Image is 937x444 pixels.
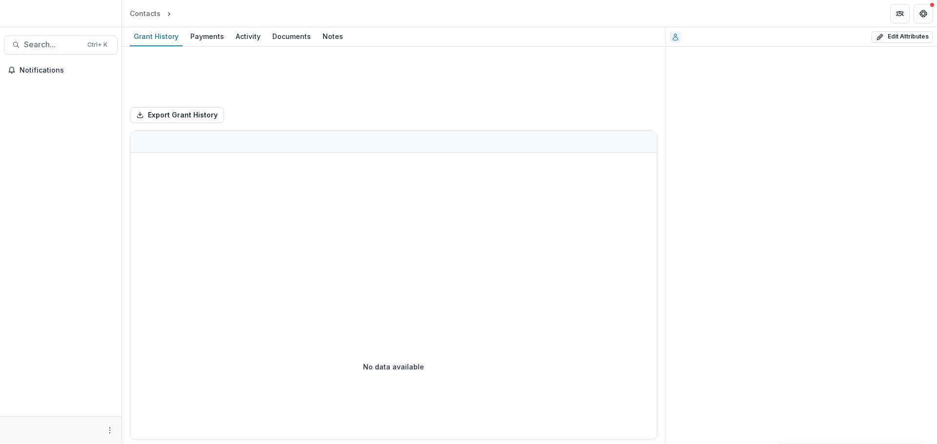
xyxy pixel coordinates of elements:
[914,4,933,23] button: Get Help
[20,66,114,75] span: Notifications
[126,6,164,20] a: Contacts
[186,29,228,43] div: Payments
[4,62,118,78] button: Notifications
[363,362,424,372] p: No data available
[104,425,116,436] button: More
[319,27,347,46] a: Notes
[24,40,81,49] span: Search...
[872,31,933,43] button: Edit Attributes
[130,27,183,46] a: Grant History
[232,29,265,43] div: Activity
[268,29,315,43] div: Documents
[126,6,215,20] nav: breadcrumb
[319,29,347,43] div: Notes
[4,35,118,55] button: Search...
[268,27,315,46] a: Documents
[130,8,161,19] div: Contacts
[130,29,183,43] div: Grant History
[890,4,910,23] button: Partners
[130,107,224,123] button: Export Grant History
[232,27,265,46] a: Activity
[186,27,228,46] a: Payments
[85,39,109,50] div: Ctrl + K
